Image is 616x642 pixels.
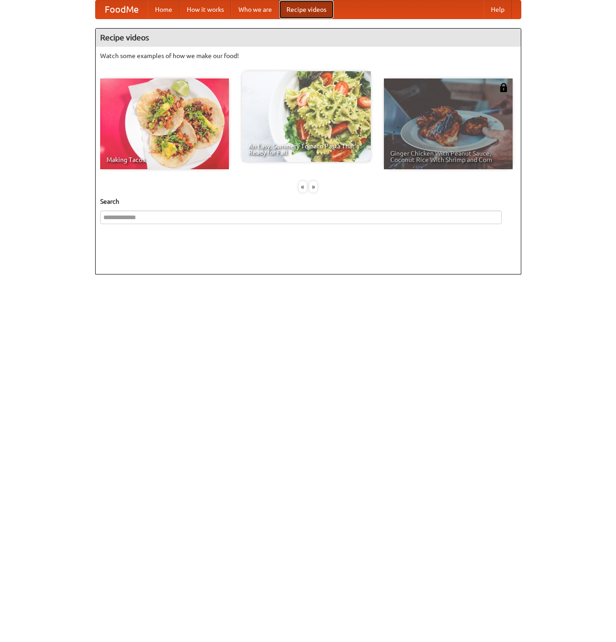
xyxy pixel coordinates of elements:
span: An Easy, Summery Tomato Pasta That's Ready for Fall [248,143,364,156]
a: Recipe videos [279,0,334,19]
span: Making Tacos [107,157,223,163]
h4: Recipe videos [96,29,521,47]
div: « [299,181,307,192]
a: Help [484,0,512,19]
a: FoodMe [96,0,148,19]
a: Making Tacos [100,78,229,169]
img: 483408.png [499,83,508,92]
p: Watch some examples of how we make our food! [100,51,516,60]
a: An Easy, Summery Tomato Pasta That's Ready for Fall [242,71,371,162]
a: Home [148,0,179,19]
a: Who we are [231,0,279,19]
h5: Search [100,197,516,206]
a: How it works [179,0,231,19]
div: » [309,181,317,192]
